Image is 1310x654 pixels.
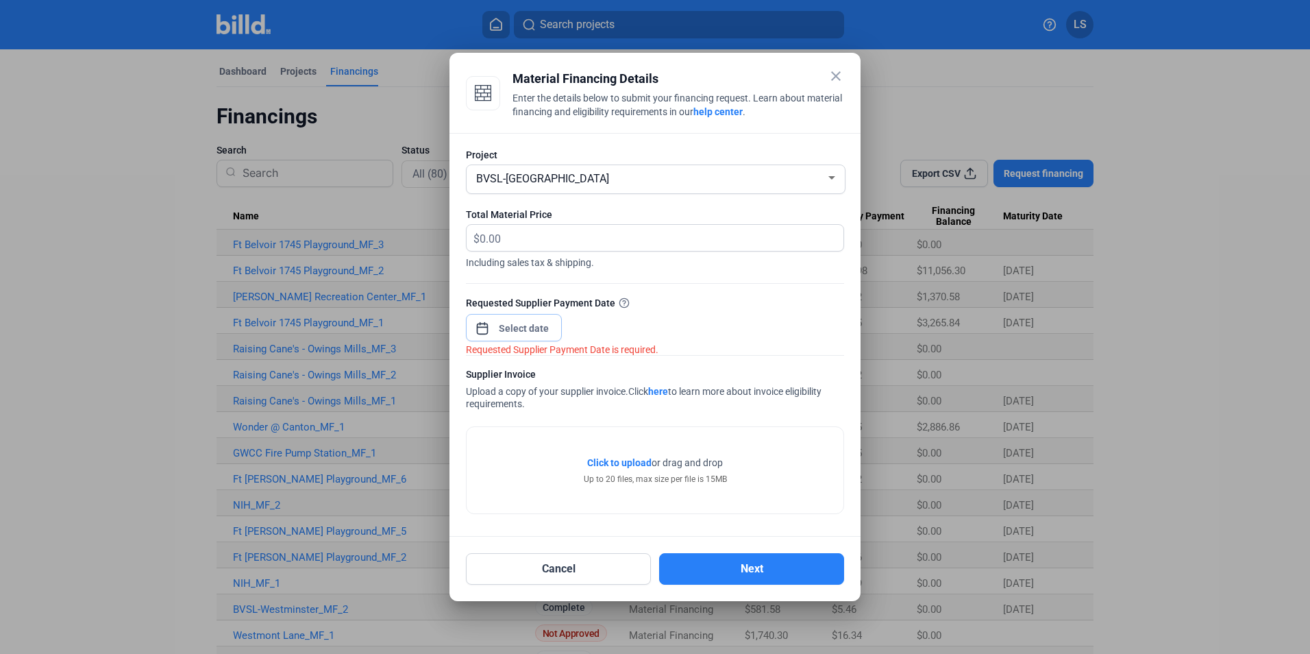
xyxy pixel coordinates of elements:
span: Including sales tax & shipping. [466,252,844,269]
div: Enter the details below to submit your financing request. Learn about material financing and elig... [512,91,844,121]
input: Select date [495,320,554,337]
span: Click to upload [587,457,652,468]
button: Cancel [466,553,651,585]
div: Upload a copy of your supplier invoice. [466,367,844,413]
div: Project [466,148,844,162]
span: or drag and drop [652,456,723,470]
button: Open calendar [475,315,489,328]
div: Up to 20 files, max size per file is 15MB [584,473,727,485]
mat-icon: close [828,68,844,84]
span: Click to learn more about invoice eligibility requirements. [466,386,821,409]
span: BVSL-[GEOGRAPHIC_DATA] [476,172,609,185]
a: here [648,386,668,397]
div: Material Financing Details [512,69,844,88]
span: $ [467,225,480,247]
div: Requested Supplier Payment Date [466,295,844,310]
a: help center [693,106,743,117]
span: . [743,106,745,117]
input: 0.00 [480,225,828,252]
i: Requested Supplier Payment Date is required. [466,344,658,355]
div: Supplier Invoice [466,367,844,385]
button: Next [659,553,844,585]
div: Total Material Price [466,208,844,221]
